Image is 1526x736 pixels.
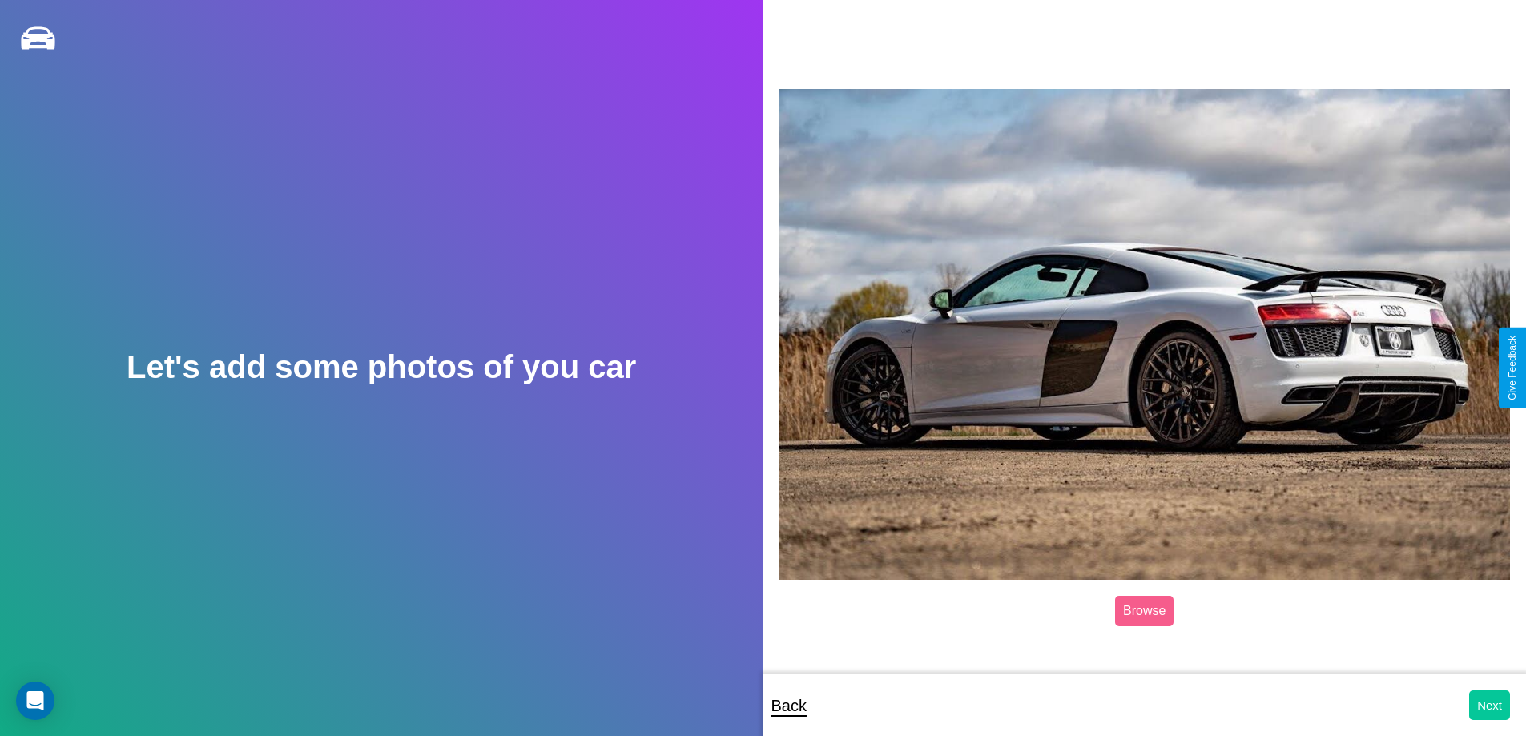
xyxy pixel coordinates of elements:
[771,691,807,720] p: Back
[779,89,1511,580] img: posted
[1507,336,1518,400] div: Give Feedback
[16,682,54,720] div: Open Intercom Messenger
[127,349,636,385] h2: Let's add some photos of you car
[1469,690,1510,720] button: Next
[1115,596,1174,626] label: Browse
